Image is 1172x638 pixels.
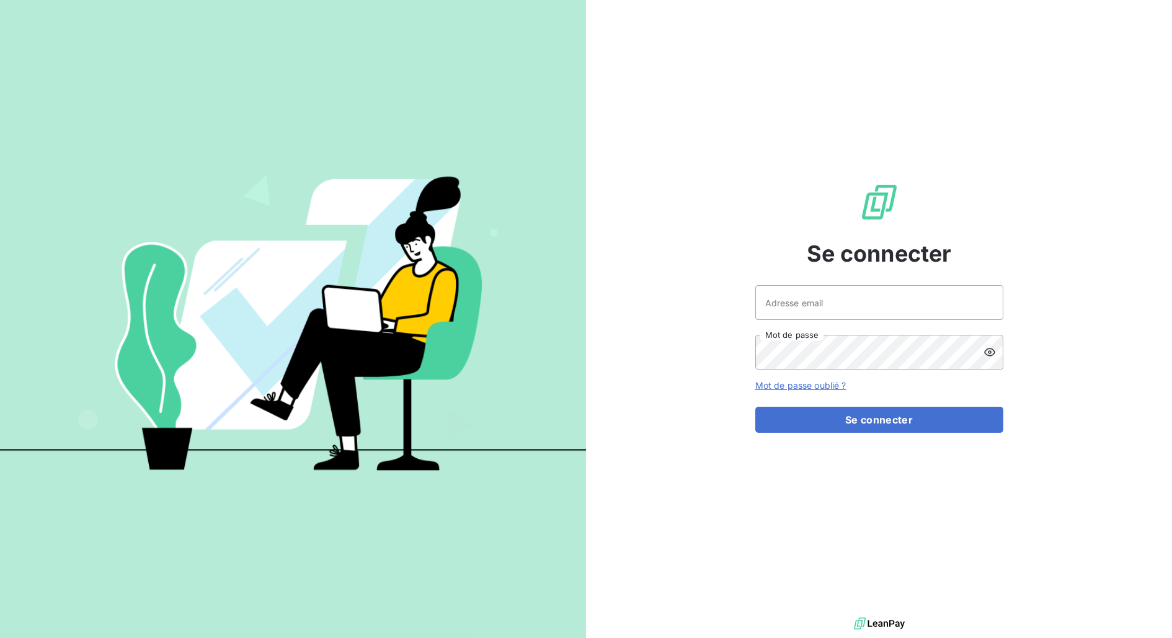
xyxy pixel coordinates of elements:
a: Mot de passe oublié ? [755,380,846,391]
img: logo [854,614,905,633]
input: placeholder [755,285,1003,320]
button: Se connecter [755,407,1003,433]
img: Logo LeanPay [859,182,899,222]
span: Se connecter [807,237,952,270]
